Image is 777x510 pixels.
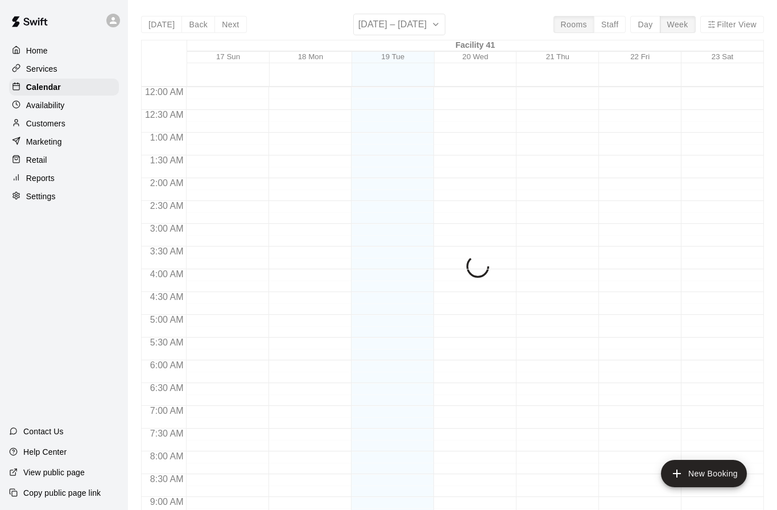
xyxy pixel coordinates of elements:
[147,338,187,347] span: 5:30 AM
[147,269,187,279] span: 4:00 AM
[9,188,119,205] a: Settings
[187,40,763,51] div: Facility 41
[147,246,187,256] span: 3:30 AM
[26,81,61,93] p: Calendar
[147,383,187,393] span: 6:30 AM
[26,136,62,147] p: Marketing
[26,45,48,56] p: Home
[462,52,489,61] button: 20 Wed
[381,52,404,61] button: 19 Tue
[147,429,187,438] span: 7:30 AM
[26,172,55,184] p: Reports
[147,178,187,188] span: 2:00 AM
[23,426,64,437] p: Contact Us
[147,474,187,484] span: 8:30 AM
[9,97,119,114] a: Availability
[26,154,47,166] p: Retail
[147,497,187,507] span: 9:00 AM
[147,133,187,142] span: 1:00 AM
[147,155,187,165] span: 1:30 AM
[9,133,119,150] a: Marketing
[298,52,323,61] button: 18 Mon
[9,151,119,168] a: Retail
[147,224,187,233] span: 3:00 AM
[23,467,85,478] p: View public page
[9,60,119,77] a: Services
[9,170,119,187] a: Reports
[9,115,119,132] a: Customers
[26,118,65,129] p: Customers
[661,460,747,487] button: add
[147,292,187,302] span: 4:30 AM
[147,315,187,324] span: 5:00 AM
[712,52,734,61] button: 23 Sat
[9,79,119,96] a: Calendar
[9,42,119,59] a: Home
[142,110,187,120] span: 12:30 AM
[147,201,187,211] span: 2:30 AM
[546,52,569,61] button: 21 Thu
[630,52,650,61] button: 22 Fri
[142,87,187,97] span: 12:00 AM
[23,487,101,499] p: Copy public page link
[26,191,56,202] p: Settings
[23,446,67,458] p: Help Center
[26,63,57,75] p: Services
[147,451,187,461] span: 8:00 AM
[26,100,65,111] p: Availability
[216,52,240,61] button: 17 Sun
[147,360,187,370] span: 6:00 AM
[147,406,187,416] span: 7:00 AM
